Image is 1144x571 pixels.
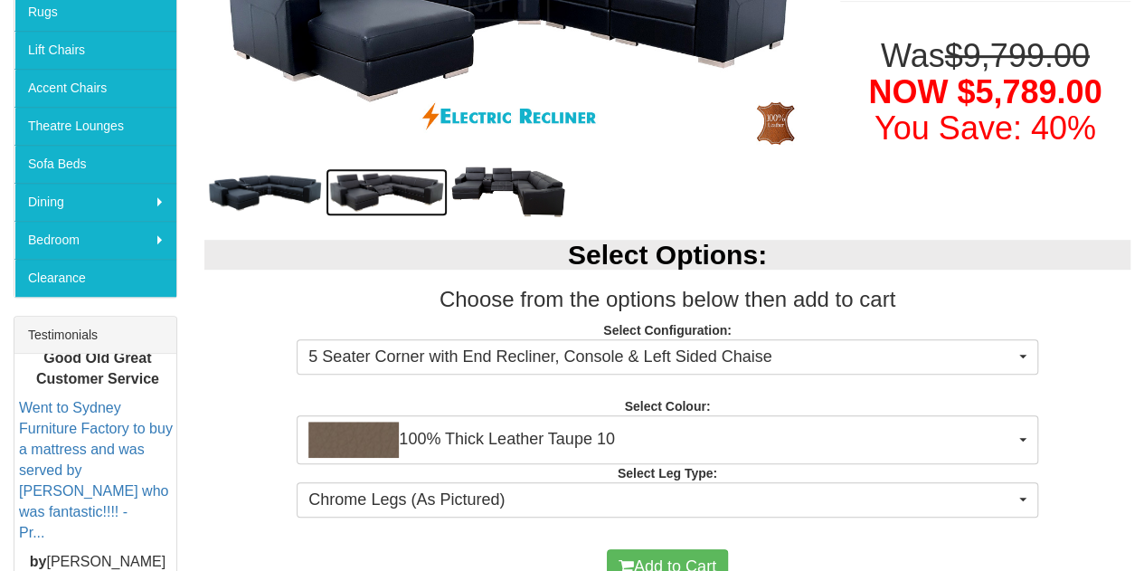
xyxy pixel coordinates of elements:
[603,323,732,338] strong: Select Configuration:
[945,37,1090,74] del: $9,799.00
[19,400,173,539] a: Went to Sydney Furniture Factory to buy a mattress and was served by [PERSON_NAME] who was fantas...
[868,73,1101,110] span: NOW $5,789.00
[297,339,1037,376] button: 5 Seater Corner with End Recliner, Console & Left Sided Chaise
[308,422,1014,458] span: 100% Thick Leather Taupe 10
[875,109,1096,147] font: You Save: 40%
[308,346,1014,369] span: 5 Seater Corner with End Recliner, Console & Left Sided Chaise
[297,482,1037,519] button: Chrome Legs (As Pictured)
[14,69,176,107] a: Accent Chairs
[568,240,767,270] b: Select Options:
[36,350,159,386] b: Good Old Great Customer Service
[618,466,717,481] strong: Select Leg Type:
[308,422,399,458] img: 100% Thick Leather Taupe 10
[624,399,710,414] strong: Select Colour:
[297,415,1037,464] button: 100% Thick Leather Taupe 10100% Thick Leather Taupe 10
[14,221,176,259] a: Bedroom
[14,107,176,145] a: Theatre Lounges
[14,317,176,354] div: Testimonials
[840,38,1130,146] h1: Was
[30,554,47,569] b: by
[204,288,1130,311] h3: Choose from the options below then add to cart
[308,489,1014,512] span: Chrome Legs (As Pictured)
[14,31,176,69] a: Lift Chairs
[14,259,176,297] a: Clearance
[14,145,176,183] a: Sofa Beds
[14,183,176,221] a: Dining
